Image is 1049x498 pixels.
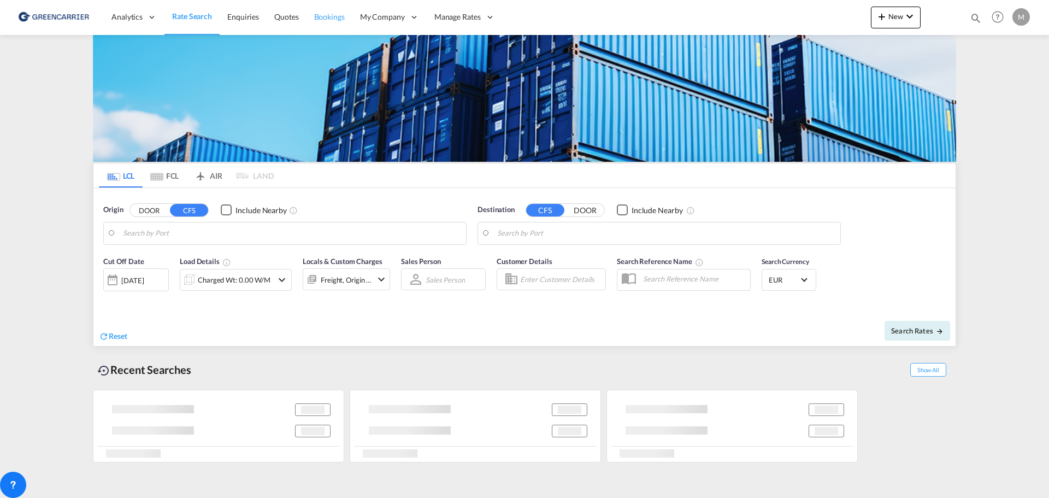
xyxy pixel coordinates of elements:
input: Search Reference Name [638,271,750,287]
md-checkbox: Checkbox No Ink [221,204,287,216]
md-icon: icon-refresh [99,331,109,341]
md-select: Sales Person [425,272,466,288]
div: Include Nearby [632,205,683,216]
span: EUR [769,275,799,285]
md-pagination-wrapper: Use the left and right arrow keys to navigate between tabs [99,163,274,188]
input: Search by Port [123,225,461,242]
span: My Company [360,11,405,22]
span: Customer Details [497,257,552,266]
span: Locals & Custom Charges [303,257,382,266]
md-select: Select Currency: € EUREuro [768,272,810,288]
span: Quotes [274,12,298,21]
md-icon: icon-backup-restore [97,364,110,377]
div: M [1012,8,1030,26]
span: Bookings [314,12,345,21]
span: Rate Search [172,11,212,21]
span: Reset [109,331,127,341]
div: [DATE] [103,268,169,291]
div: Help [988,8,1012,27]
md-icon: icon-airplane [194,169,207,178]
md-icon: icon-chevron-down [903,10,916,23]
div: Origin DOOR CFS Checkbox No InkUnchecked: Ignores neighbouring ports when fetching rates.Checked ... [93,188,956,346]
button: Search Ratesicon-arrow-right [885,321,950,341]
span: Show All [910,363,946,377]
md-tab-item: FCL [143,163,186,188]
button: icon-plus 400-fgNewicon-chevron-down [871,7,921,28]
md-icon: icon-chevron-down [275,273,288,286]
md-icon: icon-plus 400-fg [875,10,888,23]
div: Charged Wt: 0.00 W/Micon-chevron-down [180,269,292,291]
span: New [875,12,916,21]
div: icon-magnify [970,12,982,28]
md-icon: icon-magnify [970,12,982,24]
span: Search Reference Name [617,257,704,266]
input: Search by Port [497,225,835,242]
span: Load Details [180,257,231,266]
div: Charged Wt: 0.00 W/M [198,272,270,288]
span: Analytics [111,11,143,22]
div: icon-refreshReset [99,331,127,343]
md-icon: Unchecked: Ignores neighbouring ports when fetching rates.Checked : Includes neighbouring ports w... [289,206,298,215]
span: Search Currency [762,257,809,266]
md-tab-item: LCL [99,163,143,188]
md-icon: Unchecked: Ignores neighbouring ports when fetching rates.Checked : Includes neighbouring ports w... [686,206,695,215]
img: GreenCarrierFCL_LCL.png [93,35,956,162]
md-icon: Your search will be saved by the below given name [695,258,704,267]
md-icon: Chargeable Weight [222,258,231,267]
span: Manage Rates [434,11,481,22]
input: Enter Customer Details [520,271,602,288]
span: Help [988,8,1007,26]
div: [DATE] [121,276,144,285]
span: Search Rates [891,326,944,335]
div: Recent Searches [93,358,196,382]
button: CFS [526,204,564,216]
span: Enquiries [227,12,259,21]
md-icon: icon-chevron-down [375,273,388,286]
div: Freight Origin Destinationicon-chevron-down [303,268,390,290]
span: Destination [478,204,515,215]
div: Freight Origin Destination [321,272,372,288]
span: Sales Person [401,257,441,266]
img: 176147708aff11ef8735f72d97dca5a8.png [16,5,90,30]
div: Include Nearby [235,205,287,216]
md-tab-item: AIR [186,163,230,188]
button: DOOR [566,204,604,216]
md-checkbox: Checkbox No Ink [617,204,683,216]
button: CFS [170,204,208,216]
md-datepicker: Select [103,290,111,305]
span: Cut Off Date [103,257,144,266]
span: Origin [103,204,123,215]
md-icon: icon-arrow-right [936,327,944,335]
button: DOOR [130,204,168,216]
